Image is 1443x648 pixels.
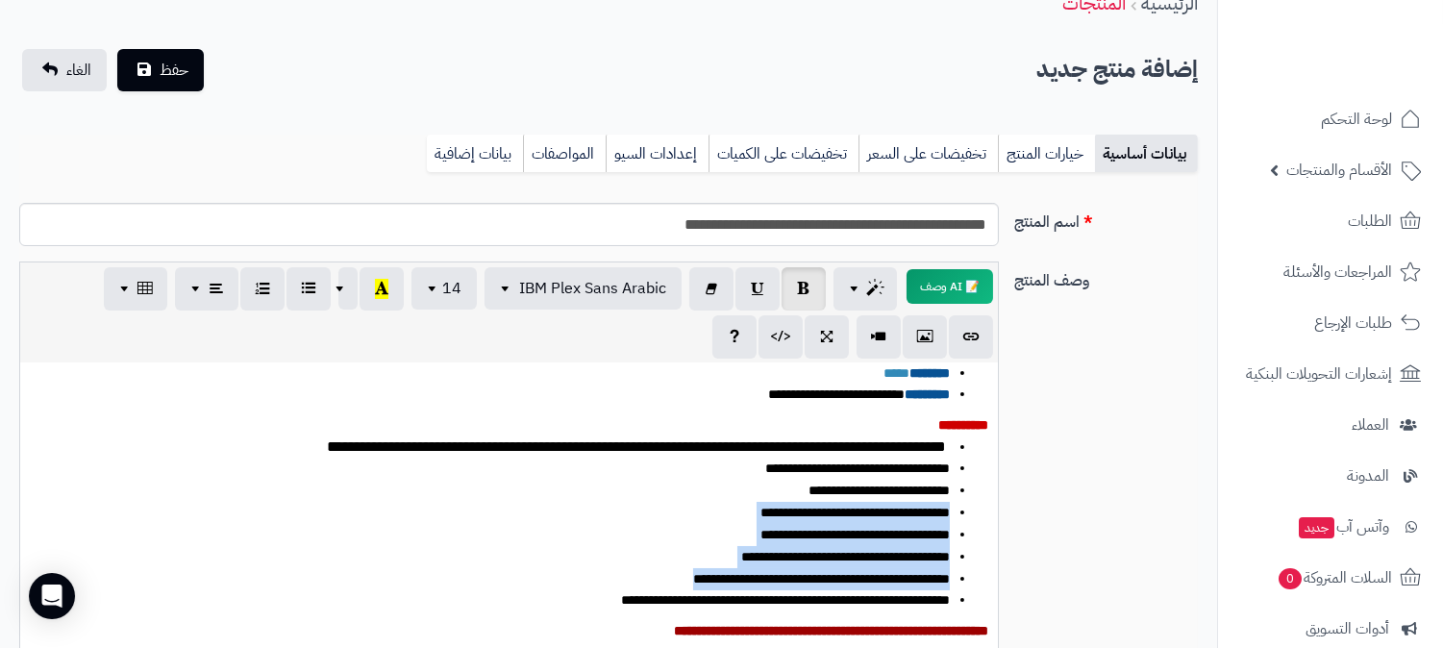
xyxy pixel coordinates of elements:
button: 📝 AI وصف [907,269,993,304]
a: خيارات المنتج [998,135,1095,173]
a: المراجعات والأسئلة [1230,249,1431,295]
span: لوحة التحكم [1321,106,1392,133]
span: المراجعات والأسئلة [1283,259,1392,286]
button: حفظ [117,49,204,91]
span: السلات المتروكة [1277,564,1392,591]
span: الأقسام والمنتجات [1286,157,1392,184]
a: الطلبات [1230,198,1431,244]
span: طلبات الإرجاع [1314,310,1392,336]
a: المواصفات [523,135,606,173]
a: الغاء [22,49,107,91]
span: جديد [1299,517,1334,538]
button: IBM Plex Sans Arabic [485,267,682,310]
a: تخفيضات على السعر [858,135,998,173]
a: طلبات الإرجاع [1230,300,1431,346]
label: اسم المنتج [1007,203,1206,234]
span: إشعارات التحويلات البنكية [1246,361,1392,387]
button: 14 [411,267,477,310]
a: لوحة التحكم [1230,96,1431,142]
a: إعدادات السيو [606,135,709,173]
span: العملاء [1352,411,1389,438]
span: حفظ [160,59,188,82]
div: Open Intercom Messenger [29,573,75,619]
a: تخفيضات على الكميات [709,135,858,173]
a: العملاء [1230,402,1431,448]
span: الطلبات [1348,208,1392,235]
a: بيانات أساسية [1095,135,1198,173]
a: وآتس آبجديد [1230,504,1431,550]
label: وصف المنتج [1007,262,1206,292]
span: IBM Plex Sans Arabic [519,277,666,300]
h2: إضافة منتج جديد [1036,50,1198,89]
span: وآتس آب [1297,513,1389,540]
a: السلات المتروكة0 [1230,555,1431,601]
span: الغاء [66,59,91,82]
a: المدونة [1230,453,1431,499]
span: أدوات التسويق [1306,615,1389,642]
a: بيانات إضافية [427,135,523,173]
a: إشعارات التحويلات البنكية [1230,351,1431,397]
span: المدونة [1347,462,1389,489]
span: 14 [442,277,461,300]
span: 0 [1279,568,1302,589]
